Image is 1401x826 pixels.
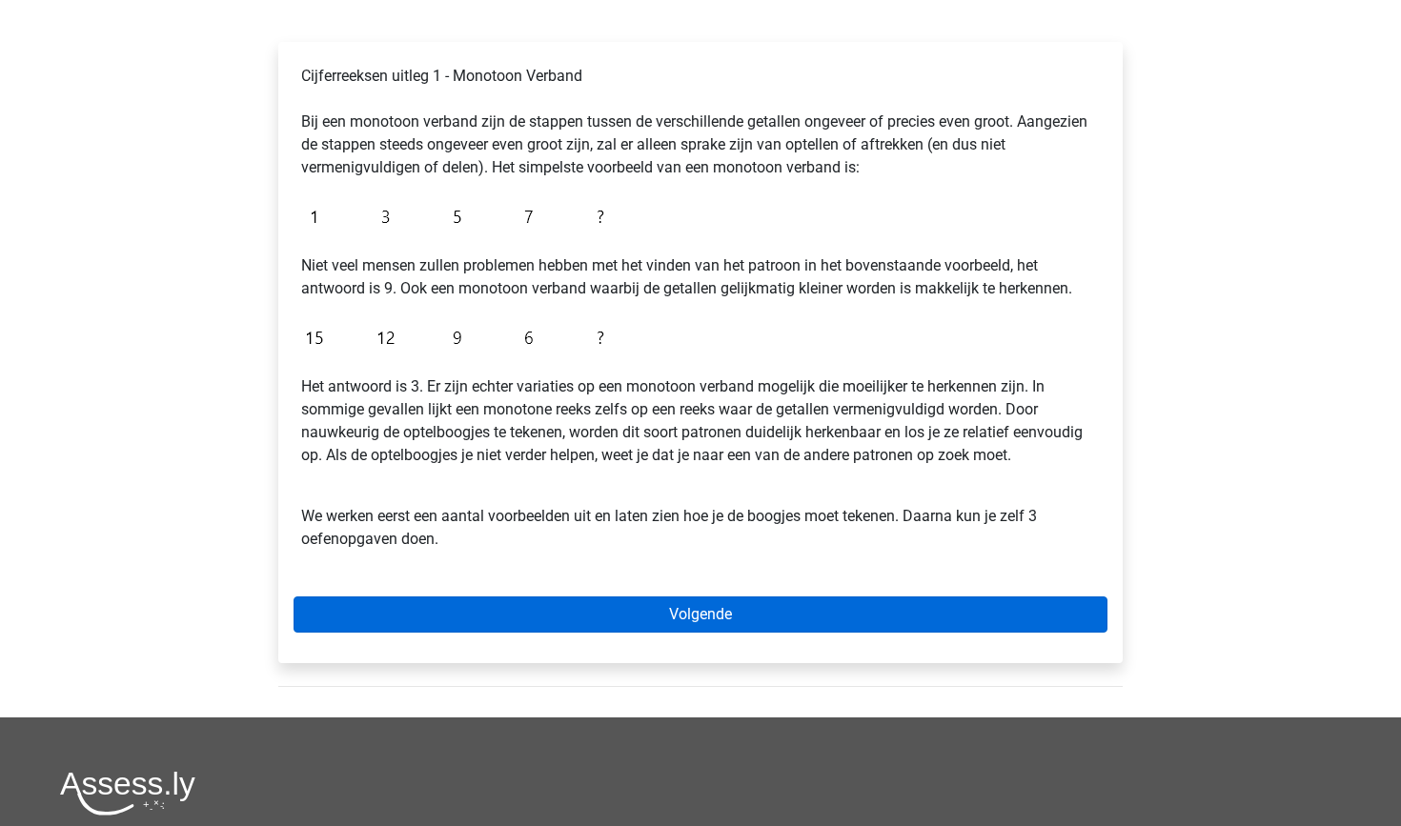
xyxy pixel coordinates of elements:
[301,254,1100,300] p: Niet veel mensen zullen problemen hebben met het vinden van het patroon in het bovenstaande voorb...
[301,482,1100,551] p: We werken eerst een aantal voorbeelden uit en laten zien hoe je de boogjes moet tekenen. Daarna k...
[301,65,1100,179] p: Cijferreeksen uitleg 1 - Monotoon Verband Bij een monotoon verband zijn de stappen tussen de vers...
[301,194,614,239] img: Figure sequences Example 1.png
[301,315,614,360] img: Figure sequences Example 2.png
[294,596,1107,633] a: Volgende
[60,771,195,816] img: Assessly logo
[301,375,1100,467] p: Het antwoord is 3. Er zijn echter variaties op een monotoon verband mogelijk die moeilijker te he...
